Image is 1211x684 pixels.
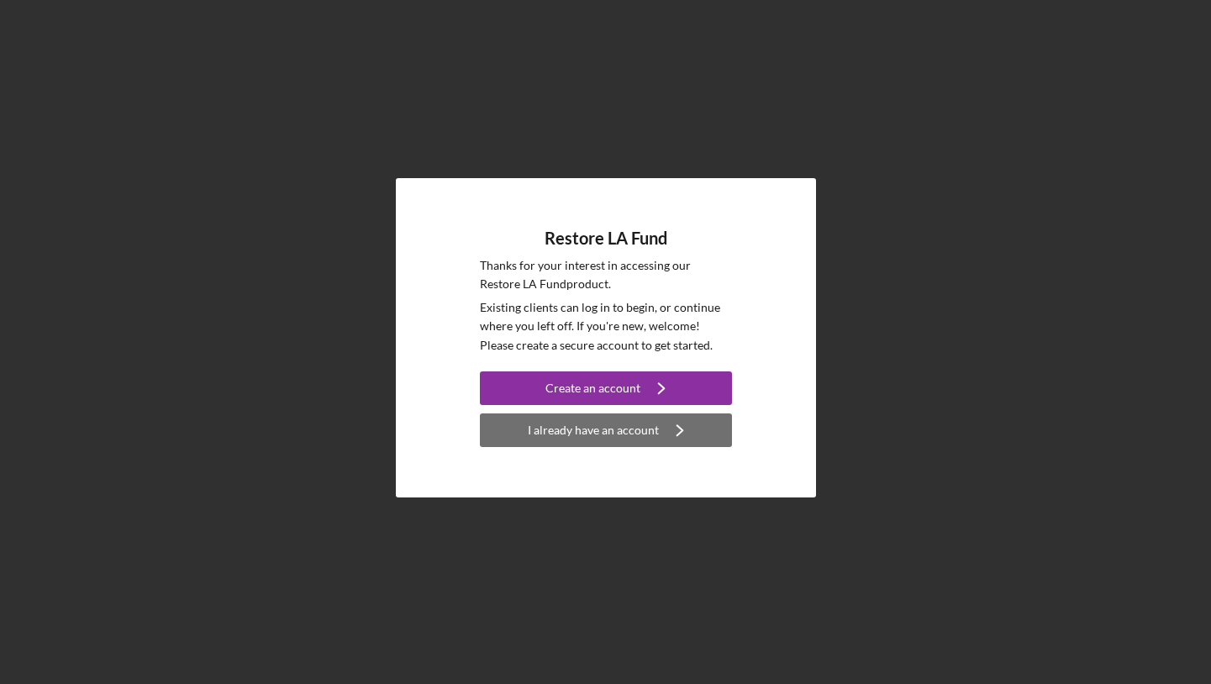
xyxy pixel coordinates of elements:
[480,371,732,409] a: Create an account
[480,256,732,294] p: Thanks for your interest in accessing our Restore LA Fund product.
[480,298,732,355] p: Existing clients can log in to begin, or continue where you left off. If you're new, welcome! Ple...
[528,413,659,447] div: I already have an account
[480,413,732,447] button: I already have an account
[545,229,667,248] h4: Restore LA Fund
[480,371,732,405] button: Create an account
[545,371,640,405] div: Create an account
